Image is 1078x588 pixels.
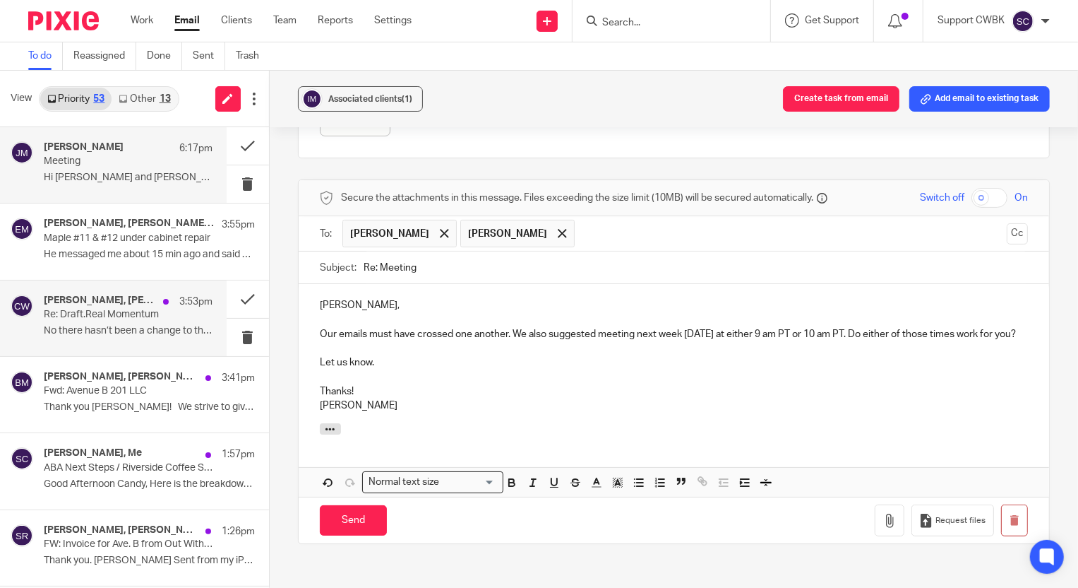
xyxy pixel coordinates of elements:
p: Hi [PERSON_NAME] and [PERSON_NAME], Let's plan a call... [44,172,212,184]
p: Maple #11 & #12 under cabinet repair [44,233,212,245]
p: Our emails must have crossed one another. We also suggested meeting next week [DATE] at either 9 ... [320,327,1028,341]
p: Thank you [PERSON_NAME]! We strive to give... [44,401,255,413]
a: Sent [193,42,225,70]
button: Add email to existing task [909,86,1050,112]
img: svg%3E [11,141,33,164]
span: On [1014,191,1028,205]
img: Pixie [28,11,99,30]
p: 3:53pm [179,295,212,309]
img: svg%3E [11,218,33,240]
span: Associated clients [328,95,412,103]
p: FW: Invoice for Ave. B from Out With The Old Junk Removal [44,539,212,551]
p: [PERSON_NAME] [320,399,1028,413]
h4: [PERSON_NAME], Me [44,447,142,459]
input: Search [601,17,728,30]
p: Fwd: Avenue B 201 LLC [44,385,212,397]
a: Clients [221,13,252,28]
a: Priority53 [40,88,112,110]
span: [PERSON_NAME] [350,227,429,241]
button: Associated clients(1) [298,86,423,112]
button: Cc [1007,223,1028,245]
p: ABA Next Steps / Riverside Coffee Shop Invoices [44,462,212,474]
h4: [PERSON_NAME], [PERSON_NAME], Me [44,295,156,307]
input: Search for option [444,475,495,490]
h4: [PERSON_NAME], [PERSON_NAME] [44,371,198,383]
span: Switch off [920,191,964,205]
p: 3:41pm [222,371,255,385]
a: Work [131,13,153,28]
h4: [PERSON_NAME] [44,141,124,153]
div: 13 [160,94,171,104]
button: Create task from email [783,86,899,112]
a: Email [174,13,200,28]
img: svg%3E [11,371,33,394]
img: svg%3E [11,524,33,547]
span: View [11,91,32,106]
button: Request files [911,505,993,536]
a: To do [28,42,63,70]
p: Let us know. [320,355,1028,370]
span: Normal text size [366,475,443,490]
p: 3:55pm [222,218,255,232]
span: (1) [402,95,412,103]
span: Get Support [805,16,859,25]
p: Good Afternoon Candy, Here is the breakdown for... [44,478,255,490]
img: svg%3E [11,447,33,470]
a: Reports [318,13,353,28]
div: 53 [93,94,104,104]
p: 6:17pm [179,141,212,155]
p: Re: Draft.Real Momentum [44,309,179,321]
a: Reassigned [73,42,136,70]
p: 1:26pm [222,524,255,539]
a: Other13 [112,88,177,110]
a: Done [147,42,182,70]
img: svg%3E [301,88,323,110]
p: No there hasn’t been a change to the journal... [44,325,212,337]
p: Thanks! [320,384,1028,399]
input: Send [320,505,387,536]
p: Support CWBK [938,13,1005,28]
p: He messaged me about 15 min ago and said he... [44,249,255,261]
label: Subject: [320,261,357,275]
img: svg%3E [11,295,33,317]
p: Meeting [44,155,179,167]
h4: [PERSON_NAME], [PERSON_NAME] menguloglu [44,218,215,230]
p: [PERSON_NAME], [320,298,1028,312]
h4: [PERSON_NAME], [PERSON_NAME] [44,524,198,536]
p: 1:57pm [222,447,255,461]
span: [PERSON_NAME] [468,227,547,241]
p: Thank you. [PERSON_NAME] Sent from my iPhone On Aug... [44,555,255,567]
img: svg%3E [1012,10,1034,33]
a: Trash [236,42,270,70]
label: To: [320,227,335,241]
span: Request files [936,515,986,527]
span: Secure the attachments in this message. Files exceeding the size limit (10MB) will be secured aut... [341,191,813,205]
div: Search for option [362,471,503,493]
a: Settings [374,13,412,28]
a: Team [273,13,297,28]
